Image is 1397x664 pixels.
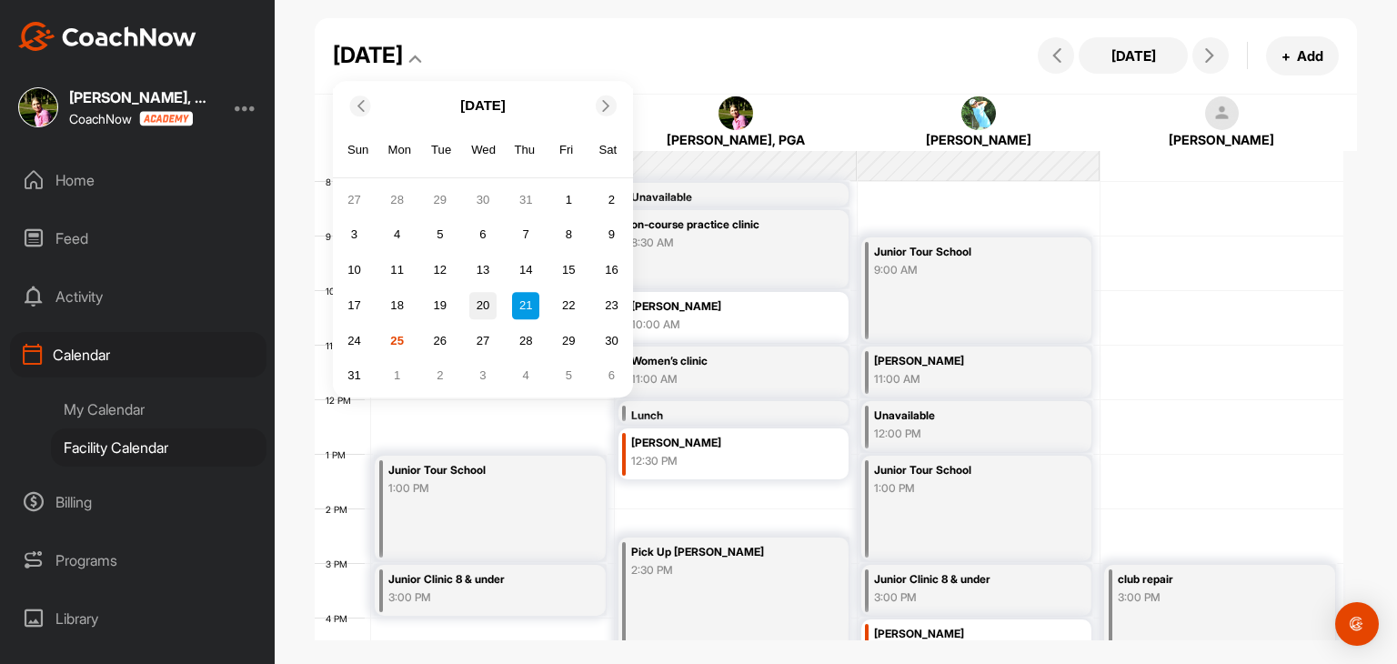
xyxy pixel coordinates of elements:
div: Choose Monday, August 11th, 2025 [384,257,411,284]
div: 12:00 PM [874,426,1052,442]
div: 4 PM [315,613,366,624]
div: Choose Saturday, August 23rd, 2025 [598,292,626,319]
div: Wed [471,138,495,162]
div: Choose Friday, August 29th, 2025 [555,327,582,355]
div: Choose Wednesday, July 30th, 2025 [469,186,497,214]
div: [DATE] [333,39,403,72]
div: club repair [1118,569,1296,590]
div: Choose Monday, September 1st, 2025 [384,362,411,389]
div: Choose Saturday, September 6th, 2025 [598,362,626,389]
div: 11:00 AM [631,371,809,387]
div: 11 AM [315,340,368,351]
div: Thu [513,138,537,162]
div: Sat [597,138,620,162]
div: Facility Calendar [51,428,266,467]
div: Billing [10,479,266,525]
div: Choose Saturday, August 9th, 2025 [598,221,626,248]
div: Choose Tuesday, August 5th, 2025 [427,221,454,248]
div: Library [10,596,266,641]
div: Choose Saturday, August 30th, 2025 [598,327,626,355]
div: Choose Sunday, August 31st, 2025 [340,362,367,389]
div: Choose Thursday, September 4th, 2025 [512,362,539,389]
div: Choose Wednesday, August 6th, 2025 [469,221,497,248]
img: square_default-ef6cabf814de5a2bf16c804365e32c732080f9872bdf737d349900a9daf73cf9.png [1205,96,1240,131]
div: Unavailable [631,187,809,208]
div: Feed [10,216,266,261]
div: 10 AM [315,286,370,297]
div: 1 PM [315,449,364,460]
div: Fri [555,138,578,162]
div: Junior Tour School [388,460,567,481]
div: Choose Thursday, August 21st, 2025 [512,292,539,319]
div: [PERSON_NAME] [631,297,809,317]
div: Choose Wednesday, August 20th, 2025 [469,292,497,319]
div: 10:00 AM [631,317,809,333]
div: Tue [429,138,453,162]
div: Choose Sunday, August 10th, 2025 [340,257,367,284]
div: Programs [10,538,266,583]
div: Sun [347,138,370,162]
div: Choose Wednesday, August 27th, 2025 [469,327,497,355]
div: 12:30 PM [631,453,809,469]
div: CoachNow [69,111,193,126]
div: [PERSON_NAME] [874,351,1052,372]
p: [DATE] [460,96,506,116]
div: [PERSON_NAME] [631,433,809,454]
div: 8 AM [315,176,367,187]
div: Choose Thursday, July 31st, 2025 [512,186,539,214]
div: 8:30 AM [631,235,809,251]
div: 12 PM [315,395,369,406]
img: CoachNow [18,22,196,51]
div: Junior Clinic 8 & under [874,569,1052,590]
div: Choose Friday, August 8th, 2025 [555,221,582,248]
div: 3:00 PM [388,589,567,606]
div: Choose Sunday, August 24th, 2025 [340,327,367,355]
div: [PERSON_NAME] [874,624,1052,645]
div: Calendar [10,332,266,377]
div: Junior Clinic 8 & under [388,569,567,590]
div: Pick Up [PERSON_NAME] [631,542,809,563]
div: Choose Thursday, August 14th, 2025 [512,257,539,284]
div: [PERSON_NAME] [1121,130,1322,149]
div: 2:30 PM [631,562,809,578]
img: CoachNow acadmey [139,111,193,126]
div: 9 AM [315,231,367,242]
div: [PERSON_NAME], PGA [636,130,836,149]
div: Choose Sunday, August 3rd, 2025 [340,221,367,248]
img: square_095835cd76ac6bd3b20469ba0b26027f.jpg [719,96,753,131]
img: square_095835cd76ac6bd3b20469ba0b26027f.jpg [18,87,58,127]
div: Choose Tuesday, August 19th, 2025 [427,292,454,319]
div: Mon [388,138,412,162]
div: Choose Saturday, August 2nd, 2025 [598,186,626,214]
div: Unavailable [874,406,1052,427]
div: 1:00 PM [388,480,567,497]
div: Choose Monday, August 25th, 2025 [384,327,411,355]
div: [PERSON_NAME] [879,130,1079,149]
div: Women’s clinic [631,351,809,372]
div: Choose Friday, August 15th, 2025 [555,257,582,284]
div: Choose Tuesday, September 2nd, 2025 [427,362,454,389]
span: + [1281,46,1291,65]
img: square_1707734b9169688d3d4311bb3a41c2ac.jpg [961,96,996,131]
div: Junior Tour School [874,242,1052,263]
div: Choose Tuesday, July 29th, 2025 [427,186,454,214]
div: Choose Saturday, August 16th, 2025 [598,257,626,284]
div: Open Intercom Messenger [1335,602,1379,646]
div: month 2025-08 [338,184,628,392]
div: 3:00 PM [1118,589,1296,606]
button: [DATE] [1079,37,1188,74]
div: Lunch [631,406,809,427]
div: 3:00 PM [874,589,1052,606]
button: +Add [1266,36,1339,75]
div: 1:00 PM [874,480,1052,497]
div: Choose Thursday, August 7th, 2025 [512,221,539,248]
div: 9:00 AM [874,262,1052,278]
div: Choose Monday, August 4th, 2025 [384,221,411,248]
div: Choose Monday, August 18th, 2025 [384,292,411,319]
div: on-course practice clinic [631,215,809,236]
div: Choose Monday, July 28th, 2025 [384,186,411,214]
div: Choose Sunday, July 27th, 2025 [340,186,367,214]
div: 11:00 AM [874,371,1052,387]
div: Choose Tuesday, August 26th, 2025 [427,327,454,355]
div: 2 PM [315,504,366,515]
